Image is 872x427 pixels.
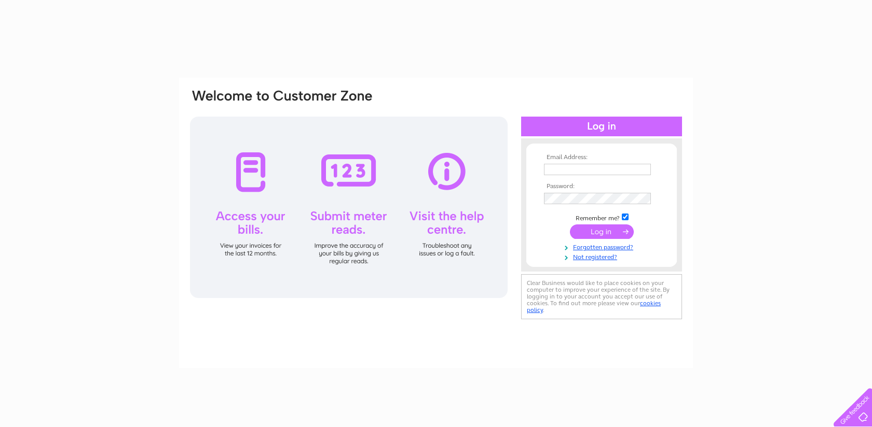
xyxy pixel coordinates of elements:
input: Submit [570,224,634,239]
td: Remember me? [541,212,662,222]
th: Password: [541,183,662,190]
a: Not registered? [544,251,662,261]
a: Forgotten password? [544,241,662,251]
a: cookies policy [527,300,661,314]
th: Email Address: [541,154,662,161]
div: Clear Business would like to place cookies on your computer to improve your experience of the sit... [521,274,682,319]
